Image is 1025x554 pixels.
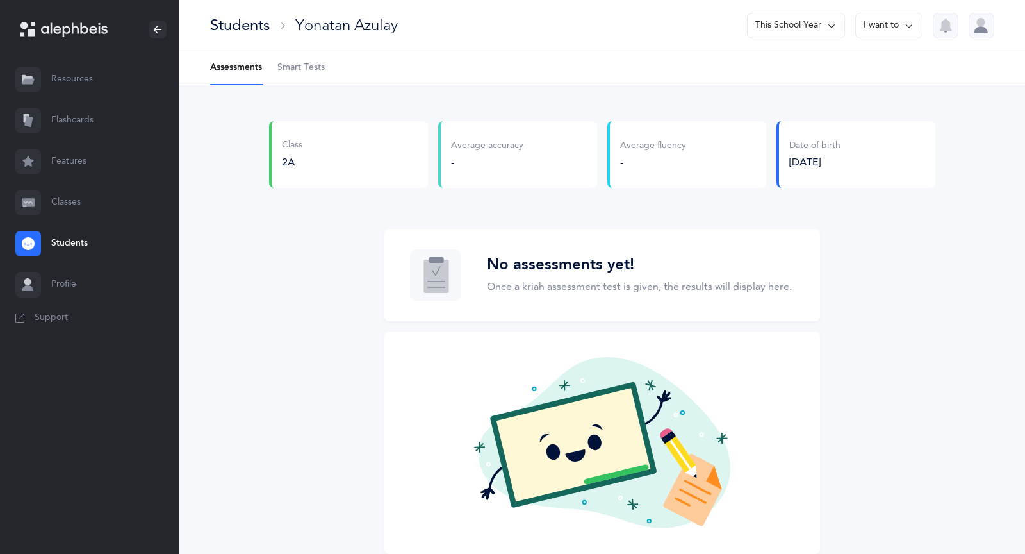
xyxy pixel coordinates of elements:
div: - [451,155,523,169]
div: [DATE] [789,155,840,169]
div: - [620,155,686,169]
div: Class [282,139,302,152]
h3: No assessments yet! [487,256,792,274]
div: Average fluency [620,140,686,153]
div: Average accuracy [451,140,523,153]
span: 2A [282,156,295,168]
div: Date of birth [789,140,840,153]
button: I want to [855,13,922,38]
span: Support [35,312,68,324]
a: Smart Tests [277,51,325,85]
button: 2A [282,155,295,169]
button: This School Year [747,13,845,38]
div: Students [210,15,270,36]
iframe: Drift Widget Chat Controller [961,490,1010,539]
span: Smart Tests [277,62,325,74]
div: Yonatan Azulay [295,15,398,36]
p: Once a kriah assessment test is given, the results will display here. [487,279,792,294]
